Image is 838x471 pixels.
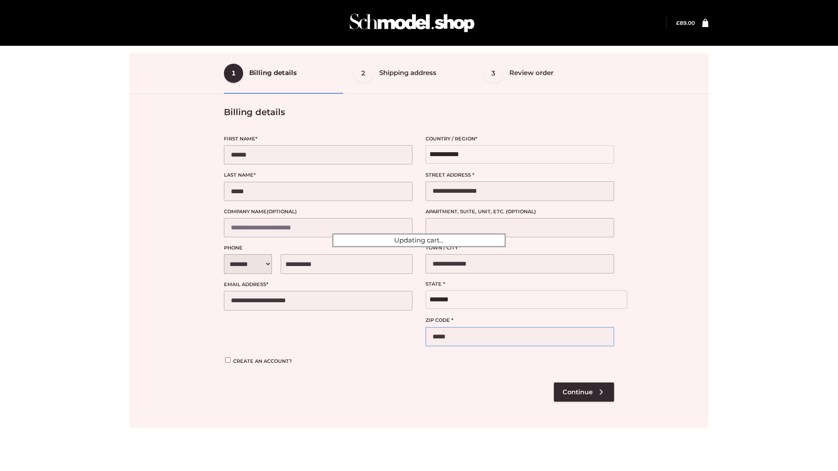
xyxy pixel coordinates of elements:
span: £ [676,20,680,26]
img: Schmodel Admin 964 [347,6,477,40]
div: Updating cart... [332,233,506,247]
a: £89.00 [676,20,695,26]
bdi: 89.00 [676,20,695,26]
